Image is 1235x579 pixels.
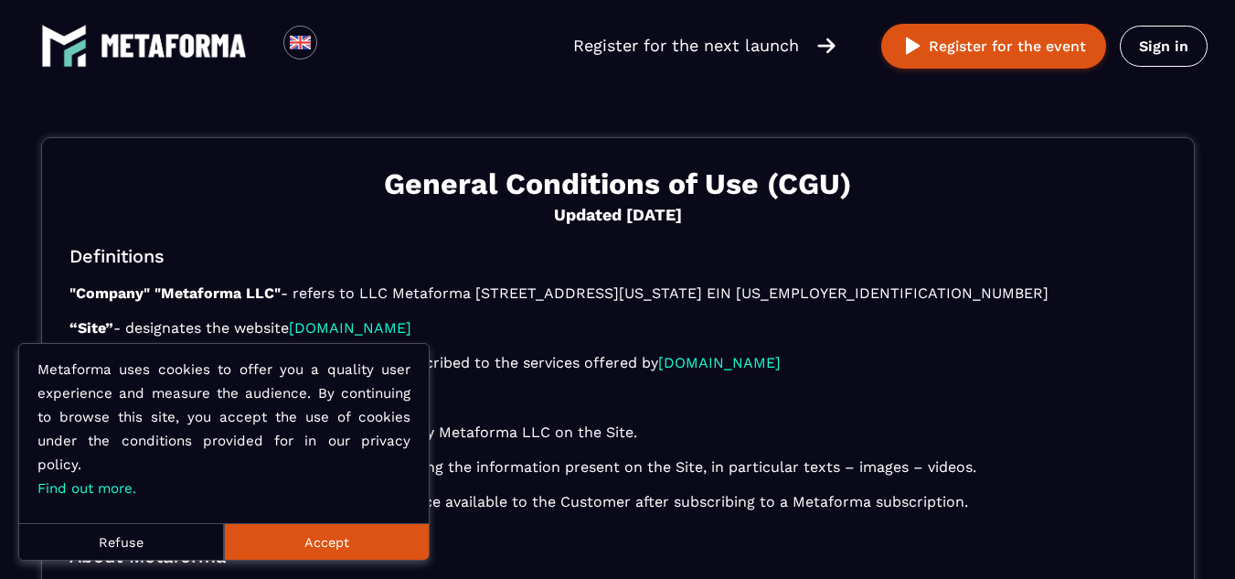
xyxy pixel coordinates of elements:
button: Register for the event [881,24,1106,69]
button: Accept [224,523,429,560]
span: Updated [DATE] [69,202,1166,228]
b: "Company" "Metaforma LLC" [69,284,281,302]
img: arrow-right [817,36,836,56]
a: Sign in [1120,26,1208,67]
h2: Definitions [69,245,1166,267]
a: [DOMAIN_NAME] [289,319,411,337]
p: Register for the next launch [573,33,799,59]
div: Search for option [317,26,362,66]
button: Refuse [19,523,224,560]
a: Find out more. [37,480,136,497]
img: play [901,35,924,58]
b: “Site” [69,319,113,337]
img: logo [101,34,247,58]
img: logo [41,23,87,69]
img: en [289,31,312,54]
a: [DOMAIN_NAME] [658,354,781,371]
h2: About Metaforma [69,545,1166,567]
input: Search for option [333,35,346,57]
p: - refers to LLC Metaforma [STREET_ADDRESS][US_STATE] EIN [US_EMPLOYER_IDENTIFICATION_NUMBER] - de... [69,284,1166,510]
p: Metaforma uses cookies to offer you a quality user experience and measure the audience. By contin... [37,358,410,500]
h1: General Conditions of Use (CGU) [69,166,1166,202]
